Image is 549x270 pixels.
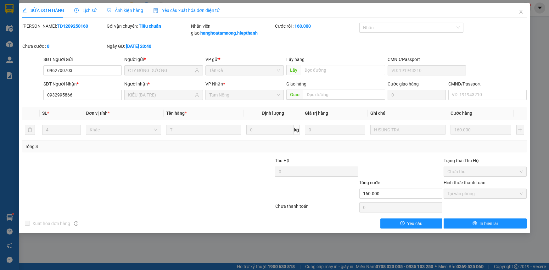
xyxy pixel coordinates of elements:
b: TĐ1209250160 [57,24,88,29]
span: In biên lai [479,220,498,227]
span: VP Nhận [205,81,223,86]
span: Xuất hóa đơn hàng [30,220,73,227]
button: plus [516,125,524,135]
div: Chưa thanh toán [275,203,359,214]
input: Ghi Chú [370,125,445,135]
span: info-circle [74,221,78,226]
span: Tại văn phòng [447,189,523,198]
b: hanghoatamnong.hiepthanh [200,30,258,36]
span: Giao hàng [286,81,306,86]
span: Yêu cầu [407,220,423,227]
span: user [195,68,199,73]
label: Hình thức thanh toán [444,180,485,185]
input: 0 [451,125,511,135]
span: Giao [286,90,303,100]
div: Người nhận [124,80,203,87]
div: [PERSON_NAME]: [22,23,105,30]
span: Tổng cước [359,180,380,185]
span: printer [473,221,477,226]
label: Cước giao hàng [388,81,419,86]
div: Trạng thái Thu Hộ [444,157,527,164]
button: delete [25,125,35,135]
button: printerIn biên lai [444,218,527,229]
b: 160.000 [294,24,311,29]
span: Cước hàng [451,111,472,116]
button: Close [512,3,530,21]
div: CMND/Passport [388,56,466,63]
input: VD: 191943210 [388,65,466,75]
div: Người gửi [124,56,203,63]
b: [DATE] 20:40 [126,44,151,49]
span: Chưa thu [447,167,523,176]
span: Tản Đà [209,66,280,75]
div: SĐT Người Nhận [43,80,122,87]
div: Cước rồi : [275,23,358,30]
span: kg [294,125,300,135]
div: Nhân viên giao: [191,23,274,36]
input: VD: Bàn, Ghế [166,125,241,135]
span: Lịch sử [74,8,97,13]
input: Cước giao hàng [388,90,446,100]
span: Thu Hộ [275,158,289,163]
span: edit [22,8,27,13]
div: VP gửi [205,56,284,63]
img: icon [153,8,158,13]
b: 0 [47,44,49,49]
input: Dọc đường [303,90,385,100]
span: Tam Nông [209,90,280,100]
span: Lấy [286,65,301,75]
span: close [518,9,524,14]
span: Đơn vị tính [86,111,109,116]
input: Dọc đường [301,65,385,75]
span: user [195,93,199,97]
span: Khác [90,125,157,135]
span: clock-circle [74,8,79,13]
input: Tên người nhận [128,91,193,98]
div: Gói vận chuyển: [107,23,190,30]
span: SỬA ĐƠN HÀNG [22,8,64,13]
span: Lấy hàng [286,57,305,62]
div: SĐT Người Gửi [43,56,122,63]
button: exclamation-circleYêu cầu [380,218,442,229]
span: Giá trị hàng [305,111,328,116]
input: Tên người gửi [128,67,193,74]
input: 0 [305,125,366,135]
span: exclamation-circle [400,221,405,226]
th: Ghi chú [368,107,448,119]
span: Tên hàng [166,111,187,116]
b: Tiêu chuẩn [139,24,161,29]
span: Ảnh kiện hàng [107,8,143,13]
div: Chưa cước : [22,43,105,50]
div: CMND/Passport [448,80,527,87]
div: Ngày GD: [107,43,190,50]
span: SL [42,111,47,116]
span: Định lượng [262,111,284,116]
span: Yêu cầu xuất hóa đơn điện tử [153,8,220,13]
span: picture [107,8,111,13]
div: Tổng: 4 [25,143,212,150]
